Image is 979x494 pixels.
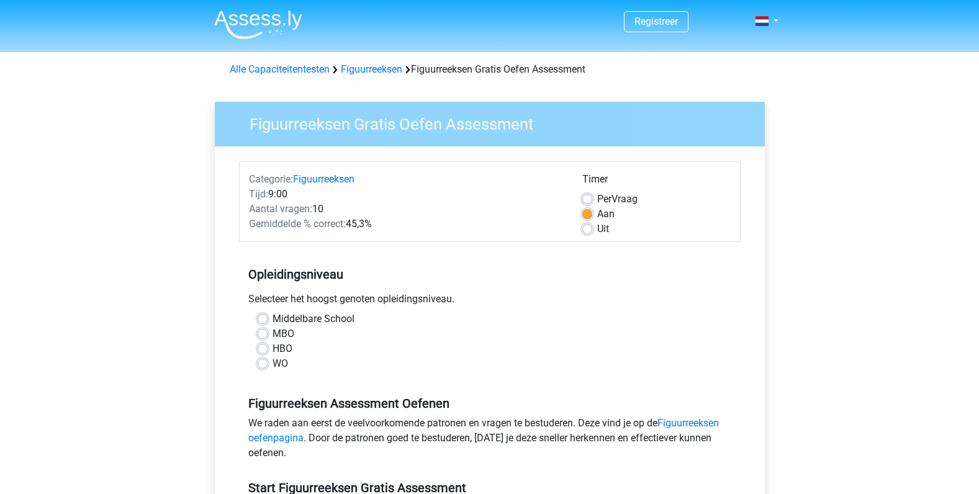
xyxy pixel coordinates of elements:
img: Assessly [214,10,302,39]
a: Registreer [634,16,678,27]
label: HBO [273,341,292,356]
a: Figuurreeksen [341,63,402,75]
h5: Opleidingsniveau [248,262,731,287]
label: WO [273,356,288,371]
span: Aantal vragen: [249,203,312,215]
span: Gemiddelde % correct: [249,218,346,230]
div: 45,3% [240,217,573,231]
h5: Figuurreeksen Assessment Oefenen [248,396,731,411]
div: 9:00 [240,187,573,202]
span: Categorie: [249,173,293,185]
div: Figuurreeksen Gratis Oefen Assessment [225,62,755,77]
a: Alle Capaciteitentesten [230,63,330,75]
div: 10 [240,202,573,217]
label: Vraag [597,192,638,207]
div: Timer [582,172,731,192]
label: Middelbare School [273,312,354,326]
div: We raden aan eerst de veelvoorkomende patronen en vragen te bestuderen. Deze vind je op de . Door... [239,416,741,465]
div: Selecteer het hoogst genoten opleidingsniveau. [239,292,741,312]
a: Figuurreeksen [293,173,354,185]
label: Aan [597,207,615,222]
label: MBO [273,326,294,341]
span: Tijd: [249,188,268,200]
label: Uit [597,222,609,236]
h3: Figuurreeksen Gratis Oefen Assessment [235,110,756,134]
span: Per [597,193,611,205]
